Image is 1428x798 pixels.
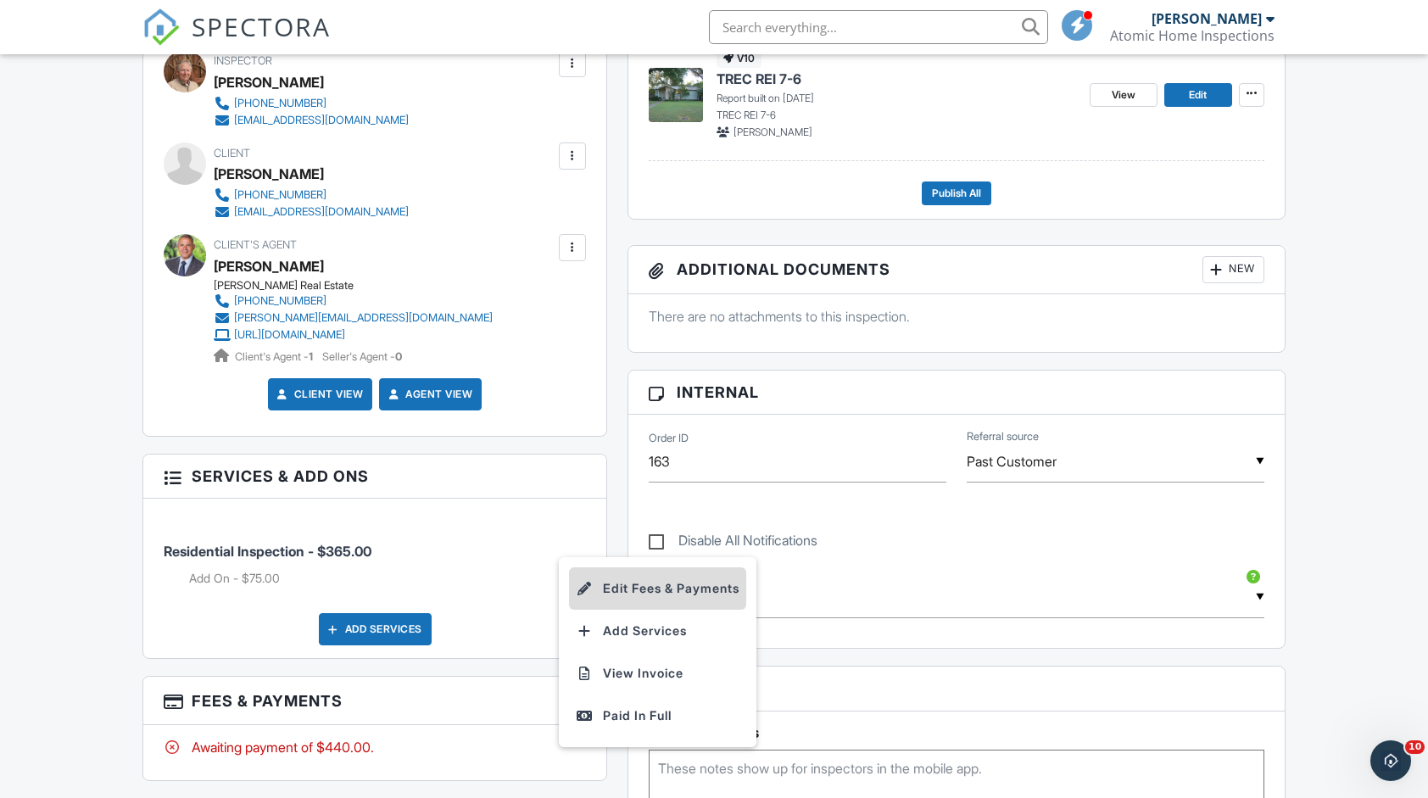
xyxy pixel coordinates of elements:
[142,23,331,59] a: SPECTORA
[214,187,409,204] a: [PHONE_NUMBER]
[214,326,493,343] a: [URL][DOMAIN_NAME]
[395,350,402,363] strong: 0
[214,238,297,251] span: Client's Agent
[319,613,432,645] div: Add Services
[709,10,1048,44] input: Search everything...
[214,254,324,279] a: [PERSON_NAME]
[385,386,472,403] a: Agent View
[235,350,315,363] span: Client's Agent -
[142,8,180,46] img: The Best Home Inspection Software - Spectora
[322,350,402,363] span: Seller's Agent -
[164,738,585,756] div: Awaiting payment of $440.00.
[1152,10,1262,27] div: [PERSON_NAME]
[628,371,1285,415] h3: Internal
[214,279,506,293] div: [PERSON_NAME] Real Estate
[214,161,324,187] div: [PERSON_NAME]
[143,455,605,499] h3: Services & Add ons
[214,147,250,159] span: Client
[214,293,493,310] a: [PHONE_NUMBER]
[214,204,409,220] a: [EMAIL_ADDRESS][DOMAIN_NAME]
[1370,740,1411,781] iframe: Intercom live chat
[576,706,739,726] div: Paid In Full
[234,328,345,342] div: [URL][DOMAIN_NAME]
[234,114,409,127] div: [EMAIL_ADDRESS][DOMAIN_NAME]
[189,570,585,587] li: Add on: Add On
[309,350,313,363] strong: 1
[1110,27,1275,44] div: Atomic Home Inspections
[234,97,326,110] div: [PHONE_NUMBER]
[628,667,1285,711] h3: Notes
[143,677,605,725] h3: Fees & Payments
[234,205,409,219] div: [EMAIL_ADDRESS][DOMAIN_NAME]
[234,294,326,308] div: [PHONE_NUMBER]
[274,386,364,403] a: Client View
[649,431,689,446] label: Order ID
[164,511,585,600] li: Service: Residential Inspection
[234,311,493,325] div: [PERSON_NAME][EMAIL_ADDRESS][DOMAIN_NAME]
[1202,256,1264,283] div: New
[1405,740,1425,754] span: 10
[649,307,1264,326] p: There are no attachments to this inspection.
[164,543,371,560] span: Residential Inspection - $365.00
[649,533,817,554] label: Disable All Notifications
[214,70,324,95] div: [PERSON_NAME]
[628,246,1285,294] h3: Additional Documents
[192,8,331,44] span: SPECTORA
[214,95,409,112] a: [PHONE_NUMBER]
[569,652,746,695] a: View Invoice
[234,188,326,202] div: [PHONE_NUMBER]
[967,429,1039,444] label: Referral source
[649,724,1264,741] h5: Inspector Notes
[214,310,493,326] a: [PERSON_NAME][EMAIL_ADDRESS][DOMAIN_NAME]
[214,112,409,129] a: [EMAIL_ADDRESS][DOMAIN_NAME]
